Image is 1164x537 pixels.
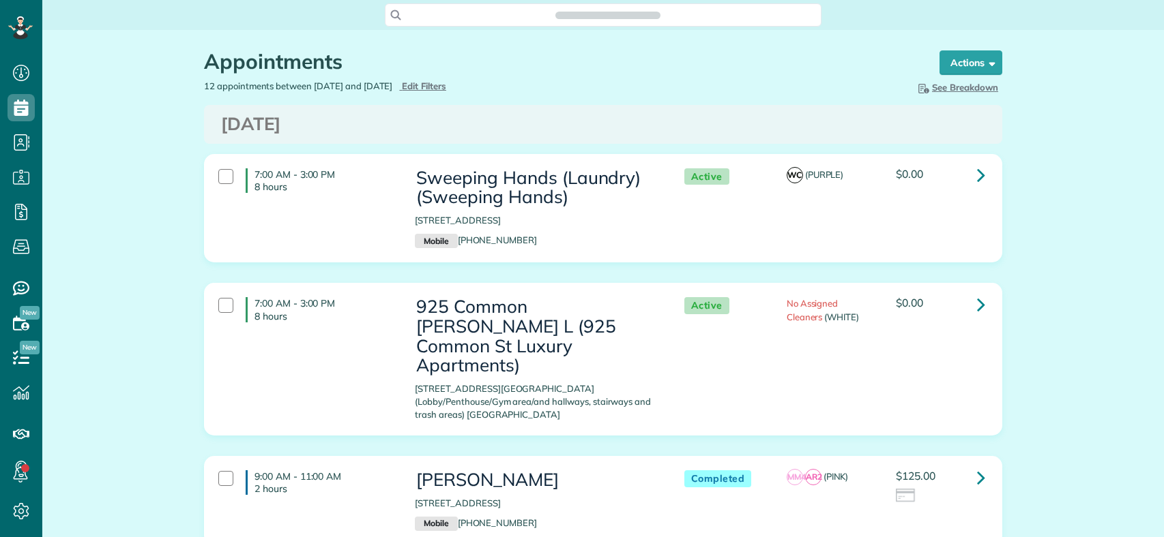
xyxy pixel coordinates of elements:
span: MM4 [787,469,803,485]
h3: [DATE] [221,114,985,134]
small: Mobile [415,234,457,249]
span: New [20,341,40,354]
a: Edit Filters [399,80,446,91]
span: (WHITE) [824,311,859,322]
img: icon_credit_card_neutral-3d9a980bd25ce6dbb0f2033d7200983694762465c175678fcbc2d8f4bc43548e.png [896,489,916,504]
p: 8 hours [254,310,394,322]
p: [STREET_ADDRESS][GEOGRAPHIC_DATA] (Lobby/Penthouse/Gym area/and hallways, stairways and trash are... [415,382,656,421]
span: $0.00 [896,167,923,181]
span: $0.00 [896,296,923,309]
span: (PINK) [824,471,849,482]
span: (PURPLE) [805,169,844,180]
span: Completed [684,470,752,487]
p: [STREET_ADDRESS] [415,214,656,227]
span: Active [684,168,729,185]
h4: 9:00 AM - 11:00 AM [246,470,394,495]
span: New [20,306,40,320]
h1: Appointments [204,50,914,73]
span: Active [684,297,729,314]
a: Mobile[PHONE_NUMBER] [415,517,537,528]
div: 12 appointments between [DATE] and [DATE] [194,80,603,93]
span: $125.00 [896,469,935,482]
h3: Sweeping Hands (Laundry) (Sweeping Hands) [415,168,656,207]
a: Mobile[PHONE_NUMBER] [415,234,537,245]
small: Mobile [415,517,457,532]
span: No Assigned Cleaners [787,298,839,322]
p: 2 hours [254,482,394,495]
h4: 7:00 AM - 3:00 PM [246,168,394,193]
h3: [PERSON_NAME] [415,470,656,490]
button: Actions [940,50,1002,75]
span: AR2 [805,469,821,485]
h3: 925 Common [PERSON_NAME] L (925 Common St Luxury Apartments) [415,297,656,375]
button: See Breakdown [912,80,1002,95]
span: Search ZenMaid… [569,8,646,22]
p: [STREET_ADDRESS] [415,497,656,510]
span: WC [787,167,803,183]
span: Edit Filters [402,80,446,91]
span: See Breakdown [916,82,998,93]
p: 8 hours [254,181,394,193]
h4: 7:00 AM - 3:00 PM [246,297,394,322]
